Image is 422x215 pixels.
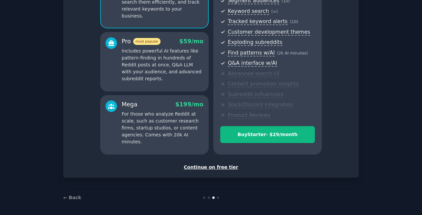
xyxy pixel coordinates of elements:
[271,9,278,14] span: ( ∞ )
[228,81,299,88] span: Content promotion insights
[175,101,203,108] span: $ 199 /mo
[228,70,279,77] span: Advanced search UI
[122,48,203,82] p: Includes powerful AI features like pattern-finding in hundreds of Reddit posts at once, Q&A LLM w...
[122,37,161,46] div: Pro
[133,38,161,45] span: most popular
[228,39,282,46] span: Exploding subreddits
[290,19,298,24] span: ( 10 )
[228,60,277,67] span: Q&A interface w/AI
[63,195,81,200] a: ← Back
[220,126,315,143] button: BuyStarter- $29/month
[122,111,203,145] p: For those who analyze Reddit at scale, such as customer research firms, startup studios, or conte...
[122,100,137,109] div: Mega
[228,50,275,56] span: Find patterns w/AI
[228,112,270,119] span: Product Reviews
[70,164,352,171] div: Continue on free tier
[228,18,287,25] span: Tracked keyword alerts
[179,38,203,45] span: $ 59 /mo
[228,91,283,98] span: Subreddit influencers
[228,8,269,15] span: Keyword search
[221,131,315,138] div: Buy Starter - $ 29 /month
[228,29,310,36] span: Customer development themes
[228,101,293,108] span: Slack/Discord integration
[277,51,308,55] span: ( 2k AI minutes )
